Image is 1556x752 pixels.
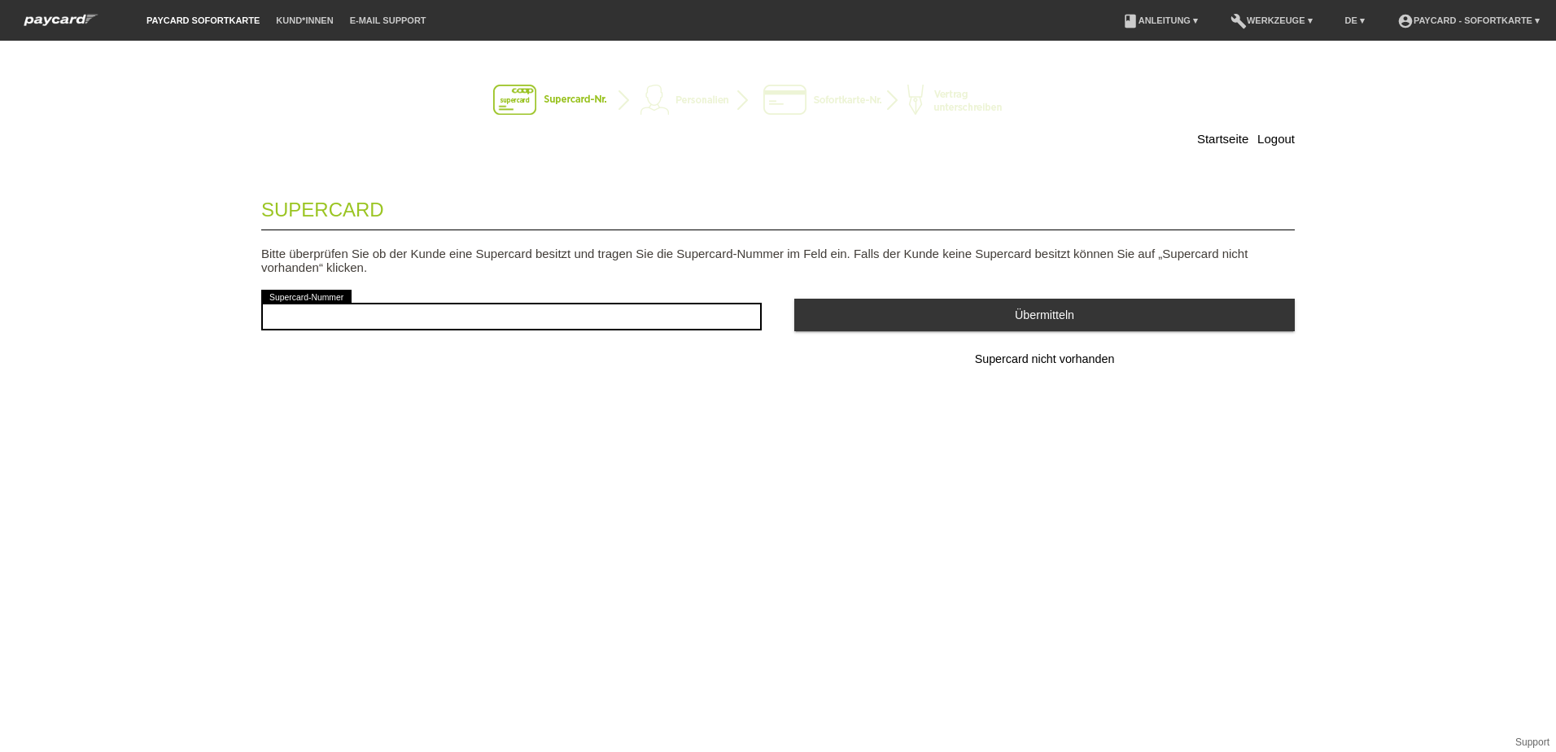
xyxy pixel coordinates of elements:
a: buildWerkzeuge ▾ [1222,15,1321,25]
i: account_circle [1397,13,1414,29]
button: Supercard nicht vorhanden [794,343,1295,376]
a: paycard Sofortkarte [138,15,268,25]
a: Startseite [1197,132,1248,146]
a: Kund*innen [268,15,341,25]
a: Support [1515,737,1549,748]
a: account_circlepaycard - Sofortkarte ▾ [1389,15,1548,25]
i: build [1230,13,1247,29]
span: Übermitteln [1015,308,1074,321]
a: DE ▾ [1337,15,1373,25]
i: book [1122,13,1139,29]
img: instantcard-v2-de-1.png [493,85,1063,117]
img: paycard Sofortkarte [16,11,106,28]
a: E-Mail Support [342,15,435,25]
button: Übermitteln [794,299,1295,330]
p: Bitte überprüfen Sie ob der Kunde eine Supercard besitzt und tragen Sie die Supercard-Nummer im F... [261,247,1295,274]
a: Logout [1257,132,1295,146]
a: bookAnleitung ▾ [1114,15,1206,25]
a: paycard Sofortkarte [16,19,106,31]
legend: Supercard [261,182,1295,230]
span: Supercard nicht vorhanden [975,352,1115,365]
